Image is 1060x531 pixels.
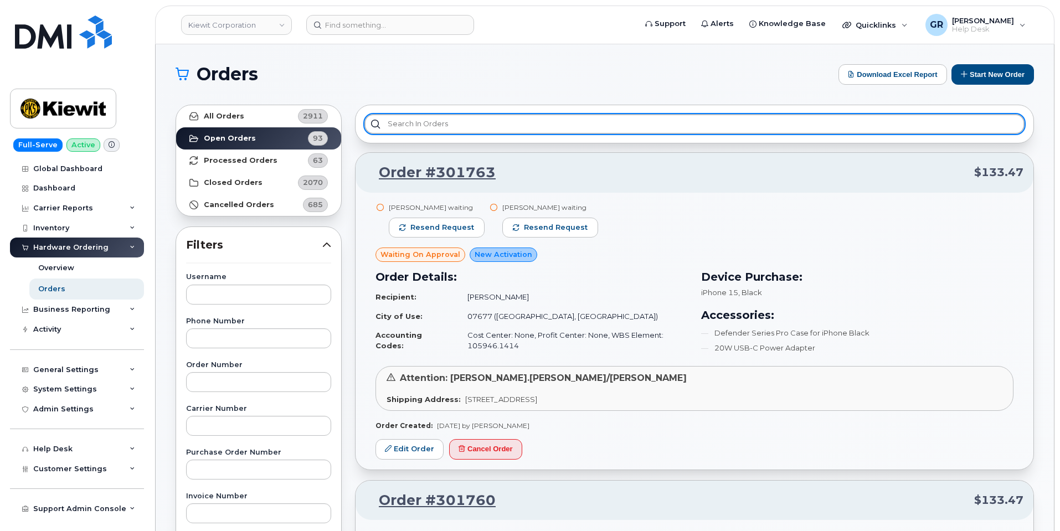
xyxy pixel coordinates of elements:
[457,307,688,326] td: 07677 ([GEOGRAPHIC_DATA], [GEOGRAPHIC_DATA])
[502,203,598,212] div: [PERSON_NAME] waiting
[375,312,423,321] strong: City of Use:
[974,492,1023,508] span: $133.47
[380,249,460,260] span: Waiting On Approval
[366,163,496,183] a: Order #301763
[313,133,323,143] span: 93
[186,237,322,253] span: Filters
[502,218,598,238] button: Resend request
[375,331,422,350] strong: Accounting Codes:
[176,149,341,172] a: Processed Orders63
[457,326,688,355] td: Cost Center: None, Profit Center: None, WBS Element: 105946.1414
[186,362,331,369] label: Order Number
[701,307,1013,323] h3: Accessories:
[1012,483,1052,523] iframe: Messenger Launcher
[204,112,244,121] strong: All Orders
[176,194,341,216] a: Cancelled Orders685
[186,318,331,325] label: Phone Number
[738,288,762,297] span: , Black
[176,127,341,149] a: Open Orders93
[701,269,1013,285] h3: Device Purchase:
[204,156,277,165] strong: Processed Orders
[176,172,341,194] a: Closed Orders2070
[303,111,323,121] span: 2911
[197,66,258,83] span: Orders
[308,199,323,210] span: 685
[204,178,263,187] strong: Closed Orders
[951,64,1034,85] button: Start New Order
[375,292,416,301] strong: Recipient:
[701,343,1013,353] li: 20W USB-C Power Adapter
[400,373,687,383] span: Attention: [PERSON_NAME].[PERSON_NAME]/[PERSON_NAME]
[204,200,274,209] strong: Cancelled Orders
[389,218,485,238] button: Resend request
[186,405,331,413] label: Carrier Number
[303,177,323,188] span: 2070
[389,203,485,212] div: [PERSON_NAME] waiting
[375,421,433,430] strong: Order Created:
[465,395,537,404] span: [STREET_ADDRESS]
[524,223,588,233] span: Resend request
[186,274,331,281] label: Username
[375,269,688,285] h3: Order Details:
[366,491,496,511] a: Order #301760
[838,64,947,85] button: Download Excel Report
[701,328,1013,338] li: Defender Series Pro Case for iPhone Black
[186,449,331,456] label: Purchase Order Number
[375,439,444,460] a: Edit Order
[449,439,522,460] button: Cancel Order
[204,134,256,143] strong: Open Orders
[387,395,461,404] strong: Shipping Address:
[364,114,1025,134] input: Search in orders
[176,105,341,127] a: All Orders2911
[974,164,1023,181] span: $133.47
[186,493,331,500] label: Invoice Number
[437,421,529,430] span: [DATE] by [PERSON_NAME]
[457,287,688,307] td: [PERSON_NAME]
[701,288,738,297] span: iPhone 15
[475,249,532,260] span: New Activation
[410,223,474,233] span: Resend request
[313,155,323,166] span: 63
